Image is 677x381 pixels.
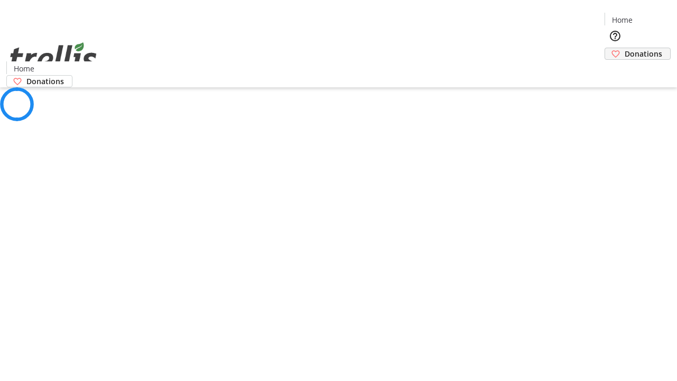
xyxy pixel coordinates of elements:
[605,60,626,81] button: Cart
[6,75,72,87] a: Donations
[7,63,41,74] a: Home
[605,14,639,25] a: Home
[605,25,626,47] button: Help
[605,48,671,60] a: Donations
[6,31,100,84] img: Orient E2E Organization IbkTnu1oJc's Logo
[625,48,662,59] span: Donations
[26,76,64,87] span: Donations
[14,63,34,74] span: Home
[612,14,633,25] span: Home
